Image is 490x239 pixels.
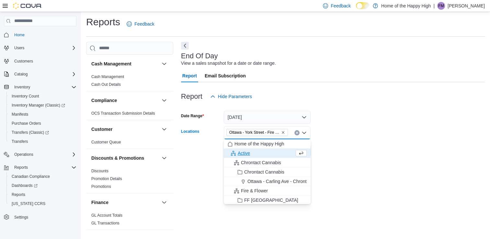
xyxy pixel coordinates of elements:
[12,174,50,179] span: Canadian Compliance
[91,126,112,132] h3: Customer
[4,28,76,239] nav: Complex example
[9,110,31,118] a: Manifests
[91,140,121,145] span: Customer Queue
[14,72,28,77] span: Catalog
[241,159,281,166] span: Chrontact Cannabis
[13,3,42,9] img: Cova
[86,167,173,193] div: Discounts & Promotions
[181,42,189,50] button: Next
[9,119,44,127] a: Purchase Orders
[448,2,485,10] p: [PERSON_NAME]
[91,155,159,161] button: Discounts & Promotions
[181,129,199,134] label: Locations
[12,94,39,99] span: Inventory Count
[9,101,68,109] a: Inventory Manager (Classic)
[1,150,79,159] button: Operations
[12,164,76,171] span: Reports
[181,93,202,100] h3: Report
[433,2,435,10] p: |
[9,129,76,136] span: Transfers (Classic)
[91,97,159,104] button: Compliance
[6,119,79,128] button: Purchase Orders
[91,213,122,218] a: GL Account Totals
[9,110,76,118] span: Manifests
[86,109,173,120] div: Compliance
[14,32,25,38] span: Home
[247,178,333,185] span: Ottawa - Carling Ave - Chrontact Cannabis
[12,151,36,158] button: Operations
[160,125,168,133] button: Customer
[1,212,79,222] button: Settings
[91,111,155,116] a: OCS Transaction Submission Details
[12,31,76,39] span: Home
[331,3,350,9] span: Feedback
[160,97,168,104] button: Compliance
[91,168,108,174] span: Discounts
[124,17,157,30] a: Feedback
[1,30,79,40] button: Home
[1,43,79,52] button: Users
[6,110,79,119] button: Manifests
[224,111,311,124] button: [DATE]
[12,121,41,126] span: Purchase Orders
[91,97,117,104] h3: Compliance
[91,140,121,144] a: Customer Queue
[9,182,76,189] span: Dashboards
[6,172,79,181] button: Canadian Compliance
[238,150,250,156] span: Active
[12,57,36,65] a: Customers
[224,196,311,205] button: FF [GEOGRAPHIC_DATA]
[9,182,40,189] a: Dashboards
[86,211,173,230] div: Finance
[9,129,51,136] a: Transfers (Classic)
[9,92,42,100] a: Inventory Count
[9,138,76,145] span: Transfers
[224,149,311,158] button: Active
[12,213,31,221] a: Settings
[12,44,27,52] button: Users
[6,190,79,199] button: Reports
[229,129,280,136] span: Ottawa - York Street - Fire & Flower
[86,138,173,149] div: Customer
[91,184,111,189] a: Promotions
[14,59,33,64] span: Customers
[224,186,311,196] button: Fire & Flower
[14,45,24,51] span: Users
[12,164,30,171] button: Reports
[86,16,120,28] h1: Reports
[1,70,79,79] button: Catalog
[134,21,154,27] span: Feedback
[6,199,79,208] button: [US_STATE] CCRS
[12,139,28,144] span: Transfers
[226,129,288,136] span: Ottawa - York Street - Fire & Flower
[208,90,255,103] button: Hide Parameters
[224,139,311,149] button: Home of the Happy High
[9,138,30,145] a: Transfers
[224,167,311,177] button: Chrontact Cannabis
[438,2,444,10] span: FM
[91,126,159,132] button: Customer
[224,177,311,186] button: Ottawa - Carling Ave - Chrontact Cannabis
[12,201,45,206] span: [US_STATE] CCRS
[86,73,173,91] div: Cash Management
[6,137,79,146] button: Transfers
[181,52,218,60] h3: End Of Day
[244,197,298,203] span: FF [GEOGRAPHIC_DATA]
[12,213,76,221] span: Settings
[1,83,79,92] button: Inventory
[1,163,79,172] button: Reports
[91,221,120,225] a: GL Transactions
[6,181,79,190] a: Dashboards
[437,2,445,10] div: Fiona McMahon
[12,31,27,39] a: Home
[9,200,76,208] span: Washington CCRS
[1,56,79,66] button: Customers
[91,82,121,87] a: Cash Out Details
[160,154,168,162] button: Discounts & Promotions
[9,92,76,100] span: Inventory Count
[12,130,49,135] span: Transfers (Classic)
